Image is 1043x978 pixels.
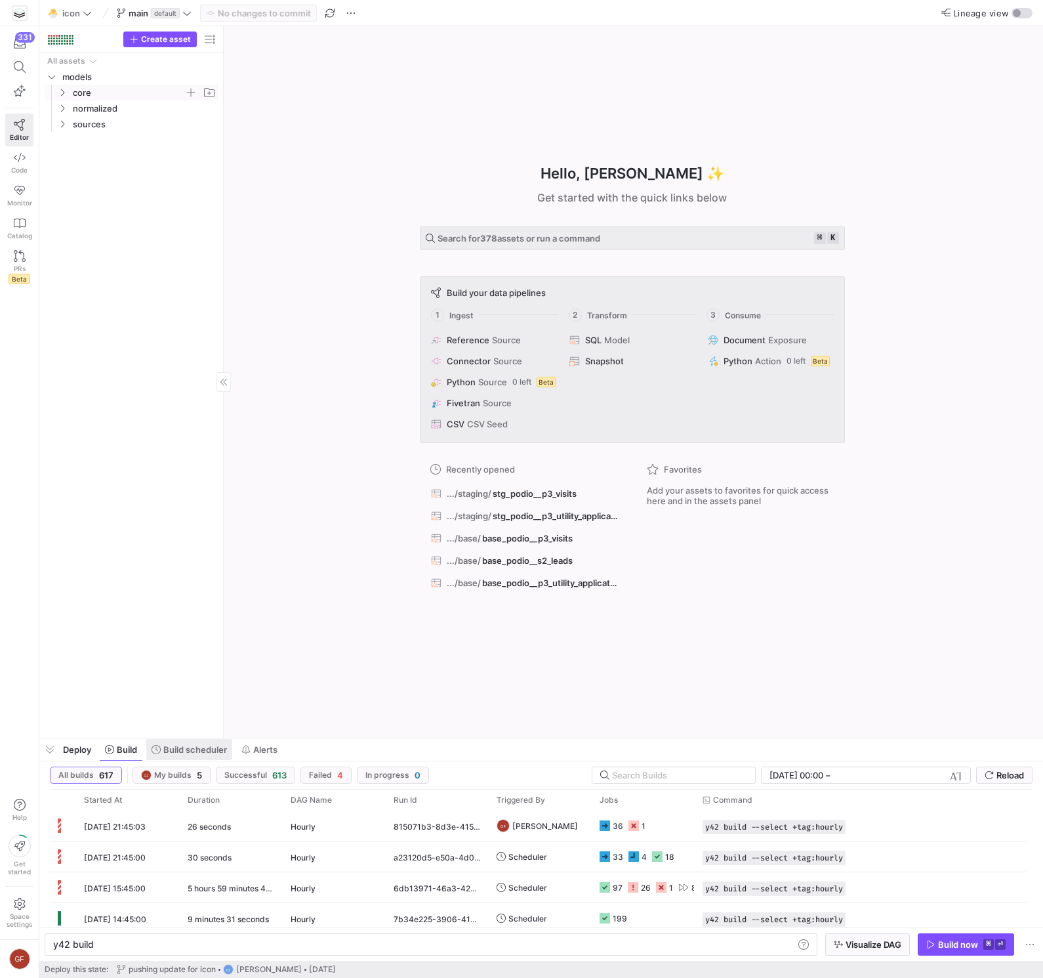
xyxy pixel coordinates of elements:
[428,374,559,390] button: PythonSource0 leftBeta
[7,232,32,240] span: Catalog
[223,964,234,975] div: DZ
[188,883,304,893] y42-duration: 5 hours 59 minutes 46 seconds
[5,146,33,179] a: Code
[467,419,508,429] span: CSV Seed
[5,212,33,245] a: Catalog
[497,819,510,832] div: GF
[45,965,108,974] span: Deploy this state:
[512,811,578,841] span: [PERSON_NAME]
[365,771,409,780] span: In progress
[604,335,630,345] span: Model
[291,811,316,842] span: Hourly
[5,114,33,146] a: Editor
[163,744,227,755] span: Build scheduler
[669,872,673,903] div: 1
[84,914,146,924] span: [DATE] 14:45:00
[642,811,645,841] div: 1
[508,872,547,903] span: Scheduler
[826,770,830,780] span: –
[99,770,113,780] span: 617
[123,32,197,47] button: Create asset
[9,948,30,969] div: GF
[386,872,489,903] div: 6db13971-46a3-4238-93cd-89aee3f0eb50
[567,332,697,348] button: SQLModel
[58,771,94,780] span: All builds
[428,485,621,502] button: .../staging/stg_podio__p3_visits
[357,767,429,784] button: In progress0
[811,356,830,366] span: Beta
[63,744,91,755] span: Deploy
[10,133,29,141] span: Editor
[420,190,845,205] div: Get started with the quick links below
[713,796,752,805] span: Command
[996,770,1024,780] span: Reload
[918,933,1014,956] button: Build now⌘⏎
[291,904,316,935] span: Hourly
[768,335,807,345] span: Exposure
[14,265,26,272] span: PRs
[428,395,559,411] button: FivetranSource
[787,356,806,366] span: 0 left
[447,398,480,408] span: Fivetran
[508,903,547,934] span: Scheduler
[613,811,623,841] div: 36
[47,56,85,66] div: All assets
[428,552,621,569] button: .../base/base_podio__s2_leads
[84,853,146,862] span: [DATE] 21:45:00
[129,8,148,18] span: main
[188,796,220,805] span: Duration
[493,488,577,499] span: stg_podio__p3_visits
[724,335,766,345] span: Document
[337,770,343,780] span: 4
[497,796,545,805] span: Triggered By
[291,842,316,873] span: Hourly
[50,872,1027,903] div: Press SPACE to select this row.
[755,356,781,366] span: Action
[45,53,218,69] div: Press SPACE to select this row.
[50,903,1027,934] div: Press SPACE to select this row.
[833,770,919,780] input: End datetime
[827,232,839,244] kbd: k
[188,853,232,862] y42-duration: 30 seconds
[428,507,621,524] button: .../staging/stg_podio__p3_utility_applications
[7,199,32,207] span: Monitor
[117,744,137,755] span: Build
[447,533,481,543] span: .../base/
[235,738,283,761] button: Alerts
[480,233,497,244] strong: 378
[99,738,143,761] button: Build
[73,85,184,100] span: core
[141,35,191,44] span: Create asset
[113,961,339,978] button: pushing update for iconDZ[PERSON_NAME][DATE]
[664,464,702,475] span: Favorites
[309,771,332,780] span: Failed
[84,796,122,805] span: Started At
[613,872,623,903] div: 97
[146,738,233,761] button: Build scheduler
[188,914,269,924] y42-duration: 9 minutes 31 seconds
[705,915,843,924] span: y42 build --select +tag:hourly
[976,767,1033,784] button: Reload
[482,578,617,588] span: base_podio__p3_utility_applications
[5,2,33,24] a: https://storage.googleapis.com/y42-prod-data-exchange/images/Yf2Qvegn13xqq0DljGMI0l8d5Zqtiw36EXr8...
[50,811,1027,841] div: Press SPACE to select this row.
[5,793,33,827] button: Help
[585,335,602,345] span: SQL
[705,353,836,369] button: PythonAction0 leftBeta
[567,353,697,369] button: Snapshot
[478,377,507,387] span: Source
[438,233,600,244] span: Search for assets or run a command
[447,578,481,588] span: .../base/
[705,332,836,348] button: DocumentExposure
[512,377,531,387] span: 0 left
[428,353,559,369] button: ConnectorSource
[600,796,618,805] span: Jobs
[541,163,724,184] h1: Hello, [PERSON_NAME] ✨
[938,939,978,950] div: Build now
[62,70,216,85] span: models
[446,464,515,475] span: Recently opened
[447,356,491,366] span: Connector
[5,32,33,55] button: 331
[133,767,211,784] button: GFMy builds5
[188,822,231,832] y42-duration: 26 seconds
